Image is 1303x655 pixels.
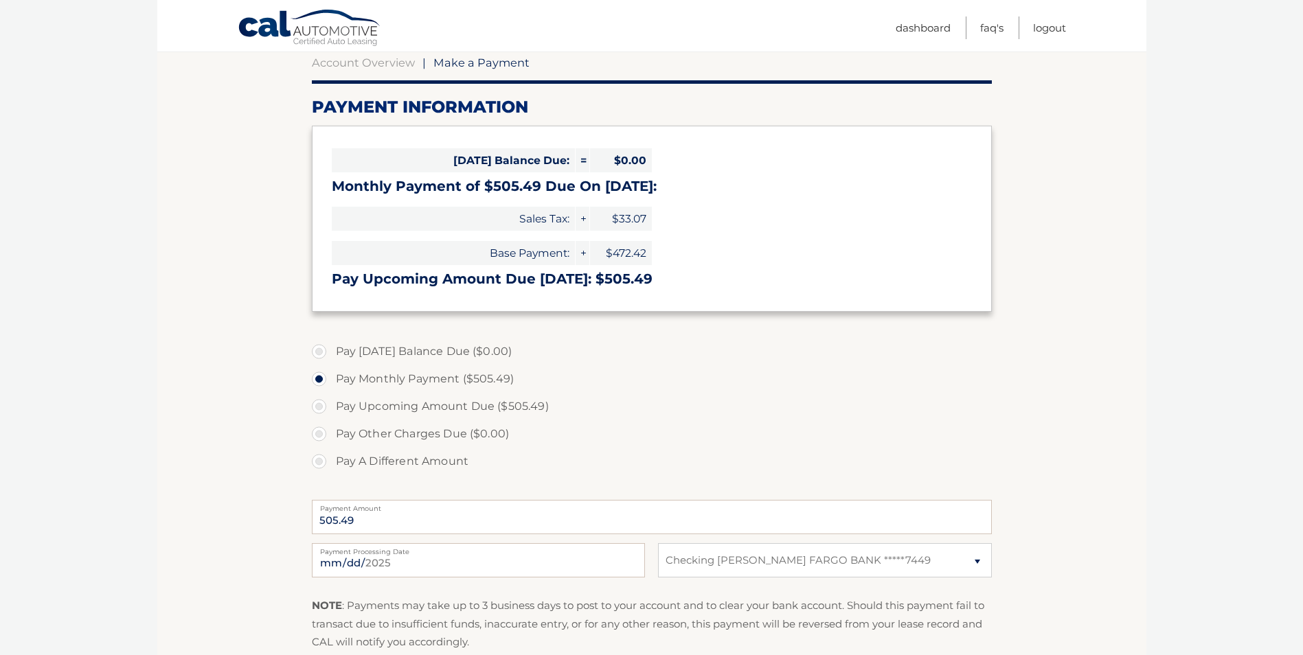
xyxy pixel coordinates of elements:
label: Payment Amount [312,500,992,511]
a: Dashboard [896,16,951,39]
a: Account Overview [312,56,415,69]
span: + [576,207,589,231]
span: [DATE] Balance Due: [332,148,575,172]
span: = [576,148,589,172]
label: Pay [DATE] Balance Due ($0.00) [312,338,992,365]
input: Payment Date [312,543,645,577]
label: Payment Processing Date [312,543,645,554]
span: $33.07 [590,207,652,231]
p: : Payments may take up to 3 business days to post to your account and to clear your bank account.... [312,597,992,651]
span: Sales Tax: [332,207,575,231]
span: + [576,241,589,265]
a: Logout [1033,16,1066,39]
h3: Monthly Payment of $505.49 Due On [DATE]: [332,178,972,195]
span: $0.00 [590,148,652,172]
span: | [422,56,426,69]
a: FAQ's [980,16,1004,39]
input: Payment Amount [312,500,992,534]
label: Pay Other Charges Due ($0.00) [312,420,992,448]
span: Make a Payment [433,56,530,69]
label: Pay Upcoming Amount Due ($505.49) [312,393,992,420]
label: Pay Monthly Payment ($505.49) [312,365,992,393]
strong: NOTE [312,599,342,612]
h2: Payment Information [312,97,992,117]
label: Pay A Different Amount [312,448,992,475]
span: $472.42 [590,241,652,265]
span: Base Payment: [332,241,575,265]
h3: Pay Upcoming Amount Due [DATE]: $505.49 [332,271,972,288]
a: Cal Automotive [238,9,382,49]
